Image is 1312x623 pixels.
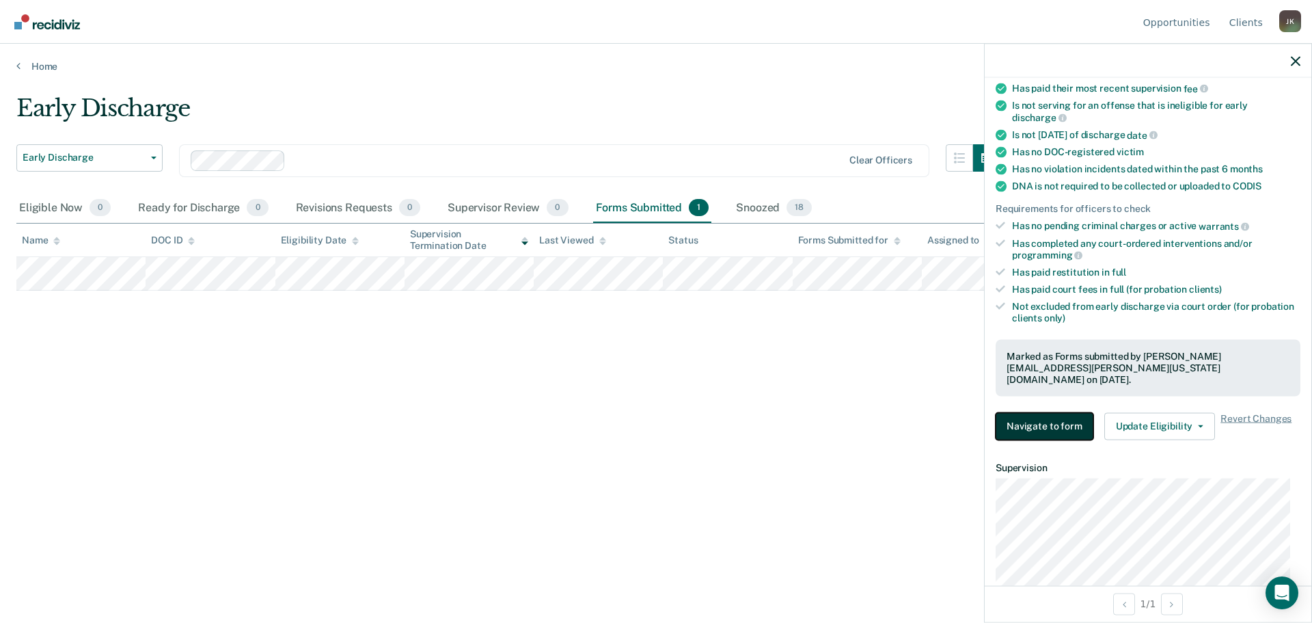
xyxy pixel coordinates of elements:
button: Previous Opportunity [1113,593,1135,615]
span: 0 [399,199,420,217]
div: Status [668,235,698,246]
div: Eligibility Date [281,235,359,246]
span: Revert Changes [1220,412,1291,440]
dt: Supervision [996,462,1300,473]
span: clients) [1189,283,1222,294]
div: Has paid court fees in full (for probation [1012,283,1300,295]
span: 0 [90,199,111,217]
button: Profile dropdown button [1279,10,1301,32]
span: victim [1117,146,1144,157]
div: Last Viewed [539,235,605,246]
div: Requirements for officers to check [996,203,1300,215]
div: Not excluded from early discharge via court order (for probation clients [1012,300,1300,323]
div: Revisions Requests [293,194,423,224]
span: 1 [689,199,709,217]
div: Has paid restitution in [1012,267,1300,278]
span: fee [1184,83,1208,94]
div: Has no DOC-registered [1012,146,1300,158]
div: Is not serving for an offense that is ineligible for early [1012,100,1300,123]
div: Eligible Now [16,194,113,224]
div: J K [1279,10,1301,32]
span: only) [1044,312,1065,323]
span: 18 [787,199,812,217]
span: 0 [247,199,268,217]
div: Supervision Termination Date [410,228,528,252]
div: Assigned to [927,235,992,246]
div: DOC ID [151,235,195,246]
span: Early Discharge [23,152,146,163]
span: full [1112,267,1126,278]
div: Supervisor Review [445,194,571,224]
div: Ready for Discharge [135,194,271,224]
button: Next Opportunity [1161,593,1183,615]
span: date [1127,129,1157,140]
img: Recidiviz [14,14,80,29]
span: discharge [1012,111,1067,122]
button: Navigate to form [996,412,1093,440]
div: Has no pending criminal charges or active [1012,220,1300,233]
div: Early Discharge [16,94,1000,133]
div: Is not [DATE] of discharge [1012,129,1300,141]
div: Has completed any court-ordered interventions and/or [1012,237,1300,261]
button: Update Eligibility [1104,412,1215,440]
div: Has no violation incidents dated within the past 6 [1012,163,1300,175]
div: Snoozed [733,194,815,224]
a: Navigate to form link [996,412,1099,440]
div: Forms Submitted for [798,235,901,246]
a: Home [16,60,1296,72]
span: warrants [1199,220,1249,231]
div: 1 / 1 [985,585,1311,622]
div: Forms Submitted [593,194,712,224]
div: Marked as Forms submitted by [PERSON_NAME][EMAIL_ADDRESS][PERSON_NAME][US_STATE][DOMAIN_NAME] on ... [1007,351,1289,385]
div: Open Intercom Messenger [1266,576,1298,609]
div: Has paid their most recent supervision [1012,82,1300,94]
div: DNA is not required to be collected or uploaded to [1012,181,1300,192]
div: Name [22,235,60,246]
span: 0 [547,199,568,217]
div: Clear officers [849,155,912,166]
span: programming [1012,250,1082,261]
span: months [1230,163,1263,174]
span: CODIS [1233,181,1261,191]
